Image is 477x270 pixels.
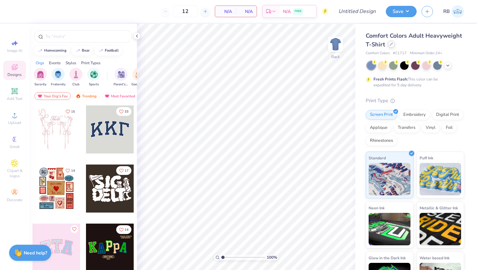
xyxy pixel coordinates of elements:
[240,8,253,15] span: N/A
[366,123,392,133] div: Applique
[366,97,464,104] div: Print Type
[219,8,232,15] span: N/A
[420,204,458,211] span: Metallic & Glitter Ink
[7,96,22,101] span: Add Text
[432,110,463,120] div: Digital Print
[72,46,92,55] button: bear
[87,68,100,87] button: filter button
[87,68,100,87] div: filter for Sports
[7,72,22,77] span: Designs
[173,6,198,17] input: – –
[420,254,449,261] span: Water based Ink
[51,68,66,87] button: filter button
[71,110,75,113] span: 15
[37,71,44,78] img: Sorority Image
[366,110,397,120] div: Screen Print
[420,163,461,195] img: Puff Ink
[369,254,406,261] span: Glow in the Dark Ink
[295,9,301,14] span: FREE
[34,92,71,100] div: Your Org's Fav
[7,197,22,202] span: Decorate
[82,49,90,52] div: bear
[116,166,131,175] button: Like
[63,166,78,175] button: Like
[72,82,79,87] span: Club
[442,123,457,133] div: Foil
[70,225,78,233] button: Like
[51,68,66,87] div: filter for Fraternity
[443,5,464,18] a: RB
[114,82,128,87] span: Parent's Weekend
[37,94,43,98] img: most_fav.gif
[420,154,433,161] span: Puff Ink
[410,51,442,56] span: Minimum Order: 24 +
[366,51,390,56] span: Comfort Colors
[393,51,407,56] span: # C1717
[51,82,66,87] span: Fraternity
[451,5,464,18] img: Riley Barbalat
[36,60,44,66] div: Orgs
[369,213,410,245] img: Neon Ink
[422,123,440,133] div: Vinyl
[394,123,420,133] div: Transfers
[69,68,82,87] div: filter for Club
[125,110,128,113] span: 33
[366,136,397,146] div: Rhinestones
[34,68,47,87] button: filter button
[331,54,340,60] div: Back
[90,71,98,78] img: Sports Image
[333,5,381,18] input: Untitled Design
[329,38,342,51] img: Back
[3,168,26,178] span: Clipart & logos
[71,169,75,172] span: 14
[7,48,22,53] span: Image AI
[131,68,146,87] div: filter for Game Day
[102,92,138,100] div: Most Favorited
[10,144,20,149] span: Greek
[267,254,277,260] span: 100 %
[8,120,21,125] span: Upload
[105,49,119,52] div: football
[34,46,69,55] button: homecoming
[420,213,461,245] img: Metallic & Glitter Ink
[24,250,47,256] strong: Need help?
[73,92,100,100] div: Trending
[75,49,80,53] img: trend_line.gif
[131,68,146,87] button: filter button
[104,94,110,98] img: most_fav.gif
[66,60,76,66] div: Styles
[116,225,131,234] button: Like
[76,94,81,98] img: trending.gif
[443,8,450,15] span: RB
[114,68,128,87] button: filter button
[116,107,131,116] button: Like
[125,228,128,231] span: 14
[55,71,62,78] img: Fraternity Image
[95,46,122,55] button: football
[131,82,146,87] span: Game Day
[399,110,430,120] div: Embroidery
[45,33,128,40] input: Try "Alpha"
[72,71,79,78] img: Club Image
[125,169,128,172] span: 17
[69,68,82,87] button: filter button
[369,204,385,211] span: Neon Ink
[114,68,128,87] div: filter for Parent's Weekend
[366,32,462,48] span: Comfort Colors Adult Heavyweight T-Shirt
[49,60,61,66] div: Events
[34,82,46,87] span: Sorority
[89,82,99,87] span: Sports
[283,8,291,15] span: N/A
[135,71,143,78] img: Game Day Image
[369,154,386,161] span: Standard
[81,60,101,66] div: Print Types
[44,49,67,52] div: homecoming
[117,71,125,78] img: Parent's Weekend Image
[98,49,104,53] img: trend_line.gif
[63,107,78,116] button: Like
[369,163,410,195] img: Standard
[373,77,408,82] strong: Fresh Prints Flash:
[373,76,453,88] div: This color can be expedited for 5 day delivery.
[34,68,47,87] div: filter for Sorority
[38,49,43,53] img: trend_line.gif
